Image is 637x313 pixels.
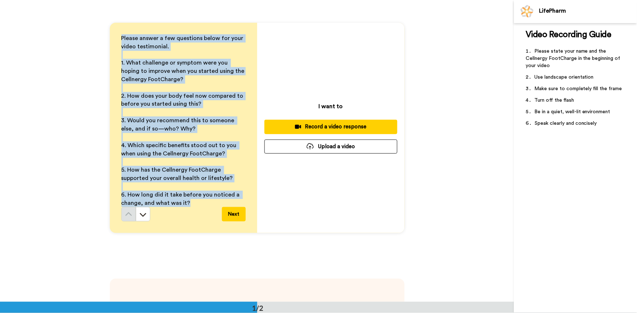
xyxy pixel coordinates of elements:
img: Profile Image [518,3,535,20]
span: Use landscape orientation [534,75,594,80]
div: 1/2 [241,303,275,313]
span: Please answer a few questions below for your video testimonial. [121,35,245,49]
span: Be in a quiet, well-lit environment [534,109,610,114]
span: 3. Would you recommend this to someone else, and if so—who? Why? [121,118,236,132]
span: 4. Which specific benefits stood out to you when using the Cellnergy FootCharge? [121,142,238,156]
span: 5. How has the Cellnergy FootCharge supported your overall health or lifestyle? [121,167,233,181]
span: Make sure to completely fill the frame [534,86,622,91]
span: 2. How does your body feel now compared to before you started using this? [121,93,245,107]
button: Next [222,207,246,221]
div: LifePharm [539,8,637,14]
span: 6. How long did it take before you noticed a change, and what was it? [121,192,241,206]
button: Record a video response [264,120,397,134]
span: Please state your name and the Cellnergy FootCharge in the beginning of your video [526,49,622,68]
span: Speak clearly and concisely [535,121,597,126]
span: Video Recording Guide [526,30,611,39]
button: Upload a video [264,140,397,154]
span: 1. What challenge or symptom were you hoping to improve when you started using the Cellnergy Foot... [121,60,246,82]
p: I want to [319,102,343,111]
span: Turn off the flash [534,98,574,103]
div: Record a video response [270,123,392,131]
